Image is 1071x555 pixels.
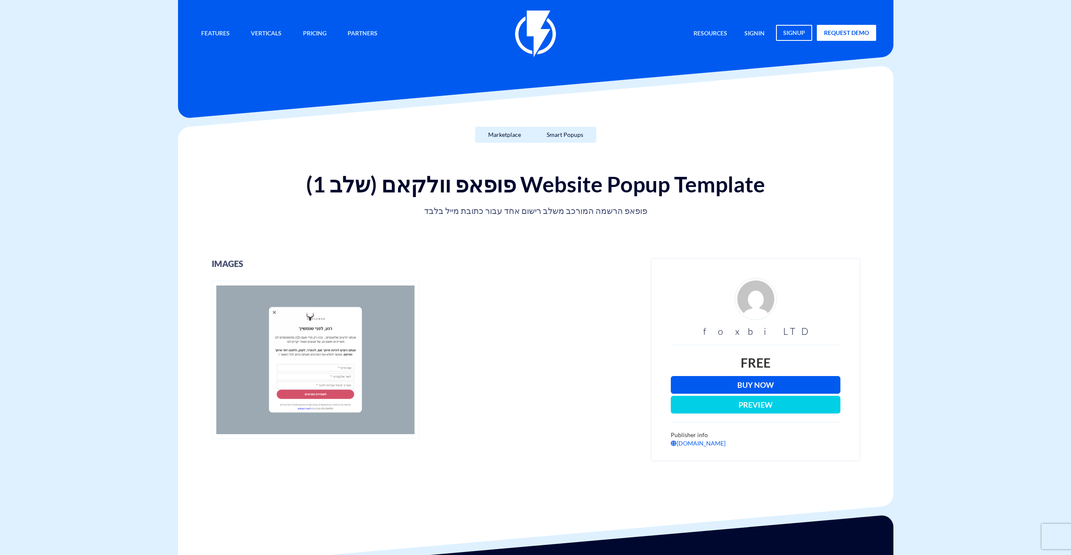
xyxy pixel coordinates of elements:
[671,326,840,336] h3: foxbi LTD
[671,440,726,447] a: [DOMAIN_NAME]
[671,396,840,414] button: Preview
[534,127,596,143] a: Smart Popups
[671,376,840,394] a: Buy Now
[671,354,840,372] div: Free
[475,127,534,143] a: Marketplace
[817,25,876,41] a: request demo
[195,25,236,43] a: Features
[244,25,288,43] a: Verticals
[212,281,419,439] img: פופאפ וולקאם (שלב 1) - popups
[341,25,384,43] a: Partners
[776,25,812,41] a: signup
[212,259,640,268] h3: images
[671,431,708,438] span: Publisher info
[687,25,733,43] a: Resources
[297,25,333,43] a: Pricing
[735,278,777,320] img: d4fe36f24926ae2e6254bfc5557d6d03
[186,172,885,196] h1: פופאפ וולקאם (שלב 1) Website Popup Template
[738,25,771,43] a: signin
[256,205,815,217] p: פופאפ הרשמה המורכב משלב רישום אחד עבור כתובת מייל בלבד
